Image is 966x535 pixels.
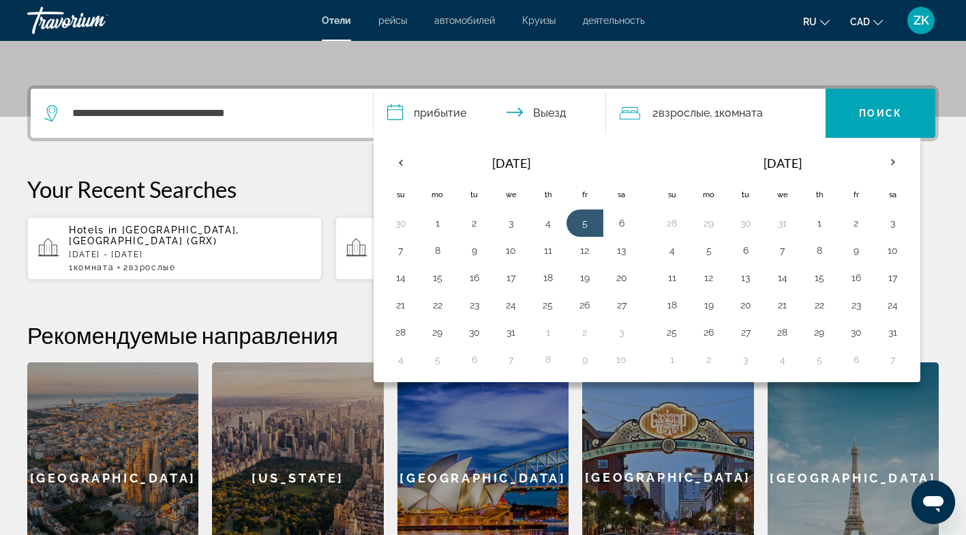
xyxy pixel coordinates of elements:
[419,147,603,179] th: [DATE]
[661,323,683,342] button: Day 25
[661,295,683,315] button: Day 18
[537,323,559,342] button: Day 1
[772,241,794,260] button: Day 7
[735,214,757,233] button: Day 30
[574,268,596,287] button: Day 19
[661,268,683,287] button: Day 11
[809,323,830,342] button: Day 29
[875,147,911,178] button: Next month
[826,89,935,138] button: Поиск
[735,241,757,260] button: Day 6
[27,321,939,349] h2: Рекомендуемые направления
[464,295,485,315] button: Day 23
[691,147,875,179] th: [DATE]
[500,323,522,342] button: Day 31
[661,241,683,260] button: Day 4
[882,323,904,342] button: Day 31
[611,350,633,369] button: Day 10
[574,323,596,342] button: Day 2
[69,250,311,259] p: [DATE] - [DATE]
[583,15,645,26] a: деятельность
[698,214,720,233] button: Day 29
[772,214,794,233] button: Day 31
[374,89,607,138] button: Check in and out dates
[434,15,495,26] span: автомобилей
[698,350,720,369] button: Day 2
[845,268,867,287] button: Day 16
[652,104,710,123] span: 2
[611,295,633,315] button: Day 27
[659,106,710,119] span: Взрослые
[522,15,556,26] a: Круизы
[606,89,826,138] button: Travelers: 2 adults, 0 children
[719,106,763,119] span: Комната
[735,350,757,369] button: Day 3
[661,214,683,233] button: Day 28
[390,241,412,260] button: Day 7
[378,15,407,26] a: рейсы
[772,295,794,315] button: Day 21
[809,268,830,287] button: Day 15
[698,323,720,342] button: Day 26
[882,241,904,260] button: Day 10
[129,263,175,272] span: Взрослые
[611,323,633,342] button: Day 3
[427,268,449,287] button: Day 15
[390,323,412,342] button: Day 28
[500,268,522,287] button: Day 17
[464,350,485,369] button: Day 6
[845,214,867,233] button: Day 2
[803,12,830,31] button: Change language
[537,295,559,315] button: Day 25
[772,323,794,342] button: Day 28
[390,350,412,369] button: Day 4
[859,108,902,119] span: Поиск
[845,241,867,260] button: Day 9
[903,6,939,35] button: User Menu
[537,350,559,369] button: Day 8
[611,214,633,233] button: Day 6
[574,350,596,369] button: Day 9
[69,263,114,272] span: 1
[882,295,904,315] button: Day 24
[500,214,522,233] button: Day 3
[390,268,412,287] button: Day 14
[850,12,883,31] button: Change currency
[845,323,867,342] button: Day 30
[464,214,485,233] button: Day 2
[611,241,633,260] button: Day 13
[322,15,351,26] a: Отели
[661,350,683,369] button: Day 1
[69,225,118,235] span: Hotels in
[914,14,929,27] span: ZK
[809,241,830,260] button: Day 8
[845,295,867,315] button: Day 23
[735,295,757,315] button: Day 20
[537,214,559,233] button: Day 4
[427,241,449,260] button: Day 8
[845,350,867,369] button: Day 6
[464,268,485,287] button: Day 16
[850,16,870,27] span: CAD
[698,295,720,315] button: Day 19
[464,323,485,342] button: Day 30
[123,263,175,272] span: 2
[809,350,830,369] button: Day 5
[427,295,449,315] button: Day 22
[427,323,449,342] button: Day 29
[611,268,633,287] button: Day 20
[772,350,794,369] button: Day 4
[390,295,412,315] button: Day 21
[27,3,164,38] a: Travorium
[27,175,939,203] p: Your Recent Searches
[574,214,596,233] button: Day 5
[882,350,904,369] button: Day 7
[74,263,115,272] span: Комната
[390,214,412,233] button: Day 30
[464,241,485,260] button: Day 9
[500,350,522,369] button: Day 7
